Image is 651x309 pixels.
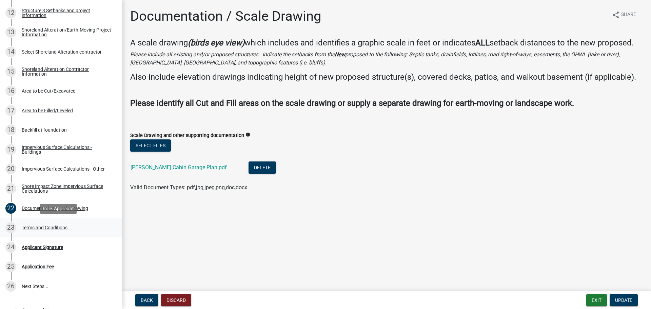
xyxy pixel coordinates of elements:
[249,161,276,174] button: Delete
[5,85,16,96] div: 16
[130,51,620,66] i: Please include all existing and/or proposed structures. Indicate the setbacks from the proposed t...
[22,128,67,132] div: Backfill at foundation
[22,206,88,211] div: Documentation / Scale Drawing
[5,27,16,38] div: 13
[5,261,16,272] div: 25
[130,98,574,108] strong: Please identify all Cut and Fill areas on the scale drawing or supply a separate drawing for eart...
[615,297,632,303] span: Update
[130,72,643,82] h4: Also include elevation drawings indicating height of new proposed structure(s), covered decks, pa...
[5,163,16,174] div: 20
[612,11,620,19] i: share
[5,203,16,214] div: 22
[586,294,607,306] button: Exit
[606,8,642,21] button: shareShare
[610,294,638,306] button: Update
[22,89,76,93] div: Area to be Cut/Excavated
[22,184,111,193] div: Shore Impact Zone Impervious Surface Calculations
[22,145,111,154] div: Impervious Surface Calculations - Buildings
[40,204,77,214] div: Role: Applicant
[245,132,250,137] i: info
[22,225,67,230] div: Terms and Conditions
[475,38,490,47] strong: ALL
[135,294,158,306] button: Back
[5,222,16,233] div: 23
[141,297,153,303] span: Back
[130,8,321,24] h1: Documentation / Scale Drawing
[22,167,105,171] div: Impervious Surface Calculations - Other
[5,144,16,155] div: 19
[5,46,16,57] div: 14
[130,139,171,152] button: Select files
[22,108,73,113] div: Area to be Filled/Leveled
[161,294,191,306] button: Discard
[5,183,16,194] div: 21
[130,38,643,48] h4: A scale drawing which includes and identifies a graphic scale in feet or indicates setback distan...
[249,165,276,171] wm-modal-confirm: Delete Document
[5,105,16,116] div: 17
[5,7,16,18] div: 12
[621,11,636,19] span: Share
[5,281,16,292] div: 26
[5,124,16,135] div: 18
[130,133,244,138] label: Scale Drawing and other supporting documentation
[22,245,63,250] div: Applicant Signature
[335,51,345,58] strong: New
[5,66,16,77] div: 15
[22,50,102,54] div: Select Shoreland Alteration contractor
[130,184,247,191] span: Valid Document Types: pdf,jpg,jpeg,png,doc,docx
[22,67,111,76] div: Shoreland Alteration Contractor Information
[5,242,16,253] div: 24
[22,27,111,37] div: Shoreland Alteration/Earth-Moving Project Information
[22,8,111,18] div: Structure 3 Setbacks and project information
[131,164,227,171] a: [PERSON_NAME] Cabin Garage Plan.pdf
[188,38,244,47] strong: (birds eye view)
[22,264,54,269] div: Application Fee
